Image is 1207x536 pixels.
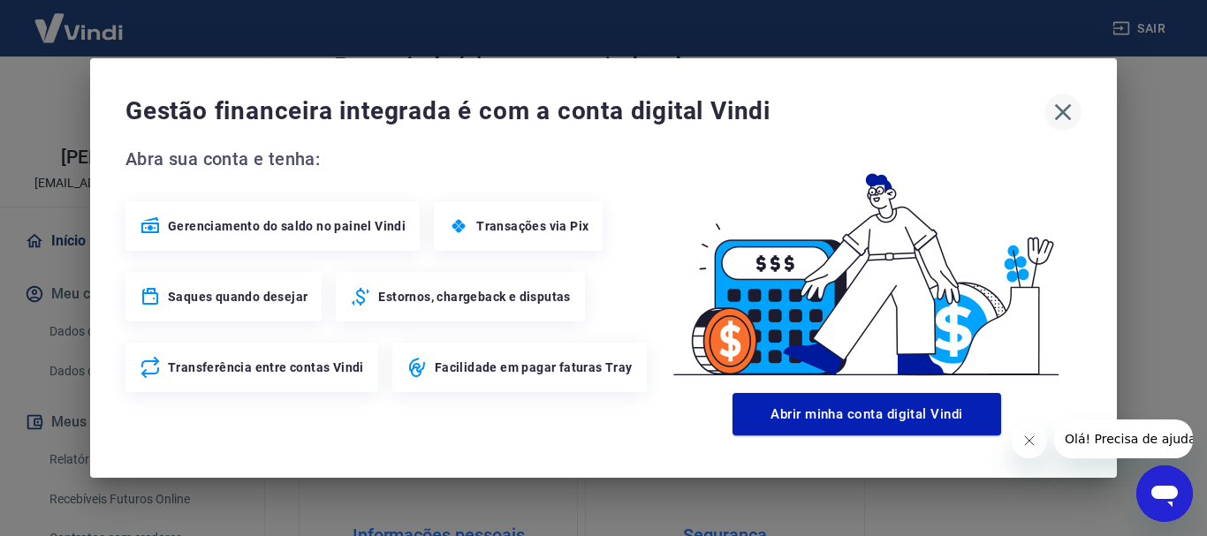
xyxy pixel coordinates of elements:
span: Abra sua conta e tenha: [125,145,652,173]
iframe: Botão para abrir a janela de mensagens [1136,465,1193,522]
span: Estornos, chargeback e disputas [378,288,570,306]
span: Olá! Precisa de ajuda? [11,12,148,26]
span: Transferência entre contas Vindi [168,359,364,376]
span: Gestão financeira integrada é com a conta digital Vindi [125,94,1044,129]
span: Transações via Pix [476,217,588,235]
img: Good Billing [652,145,1082,386]
span: Saques quando desejar [168,288,307,306]
button: Abrir minha conta digital Vindi [733,393,1001,435]
iframe: Fechar mensagem [1012,423,1047,458]
span: Gerenciamento do saldo no painel Vindi [168,217,406,235]
span: Facilidade em pagar faturas Tray [435,359,633,376]
iframe: Mensagem da empresa [1054,419,1193,458]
